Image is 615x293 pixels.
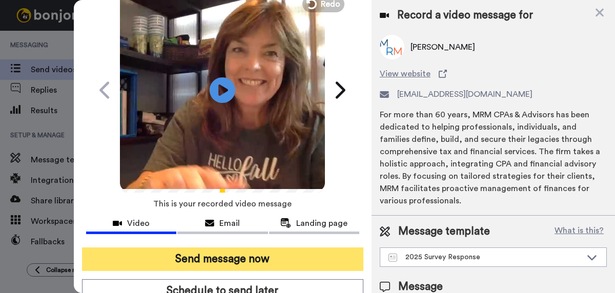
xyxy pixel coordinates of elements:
[380,109,607,207] div: For more than 60 years, MRM CPAs & Advisors has been dedicated to helping professionals, individu...
[388,254,397,262] img: Message-temps.svg
[380,68,607,80] a: View website
[127,217,150,229] span: Video
[219,217,240,229] span: Email
[296,217,347,229] span: Landing page
[380,68,430,80] span: View website
[388,252,582,262] div: 2025 Survey Response
[398,224,490,239] span: Message template
[82,247,363,271] button: Send message now
[551,224,607,239] button: What is this?
[397,88,532,100] span: [EMAIL_ADDRESS][DOMAIN_NAME]
[153,193,292,215] span: This is your recorded video message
